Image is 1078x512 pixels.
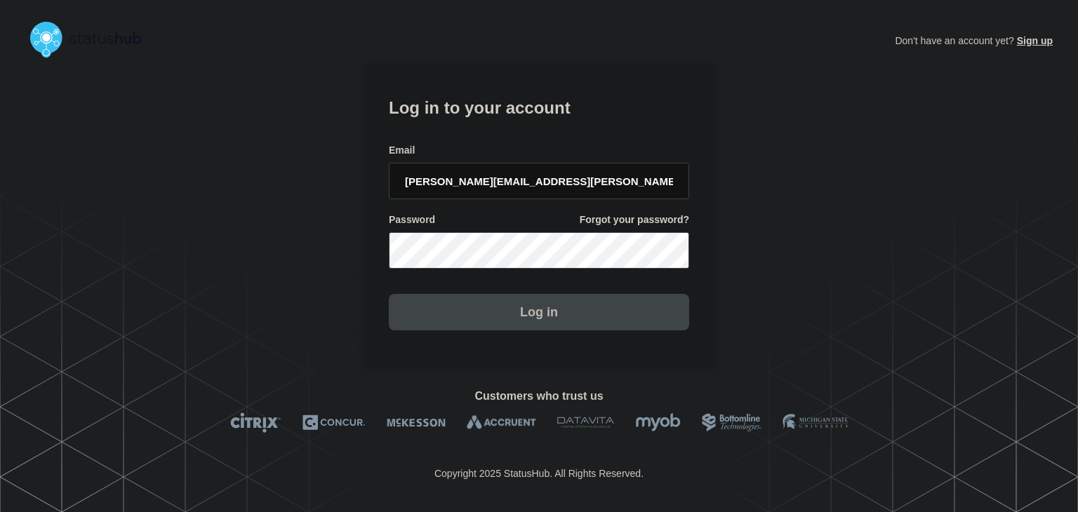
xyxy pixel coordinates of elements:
img: Citrix logo [230,412,281,433]
a: Sign up [1014,35,1053,46]
img: Accruent logo [467,412,536,433]
h2: Customers who trust us [25,390,1053,403]
input: password input [389,232,689,269]
img: StatusHub logo [25,17,159,62]
img: Bottomline logo [702,412,761,433]
img: Concur logo [302,412,366,433]
a: Forgot your password? [580,213,689,227]
img: McKesson logo [387,412,446,433]
img: MSU logo [783,412,848,433]
img: myob logo [635,412,681,433]
button: Log in [389,294,689,330]
span: Email [389,144,415,157]
p: Copyright 2025 StatusHub. All Rights Reserved. [434,468,644,479]
img: DataVita logo [557,412,614,433]
input: email input [389,163,689,199]
span: Password [389,213,435,227]
h1: Log in to your account [389,93,689,119]
p: Don't have an account yet? [895,24,1053,58]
